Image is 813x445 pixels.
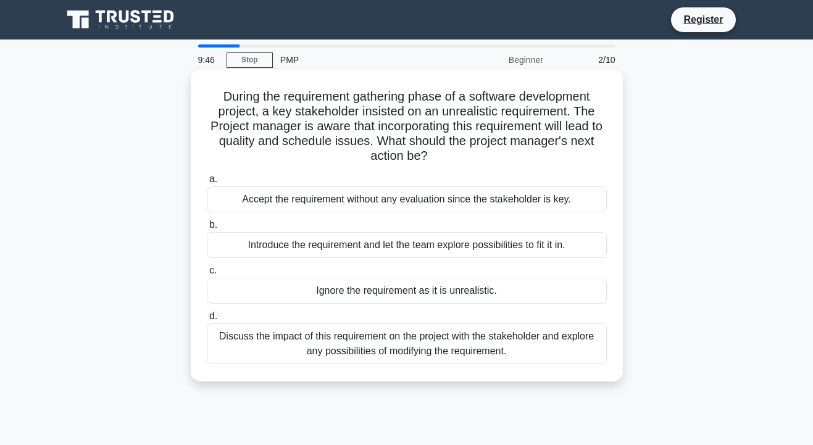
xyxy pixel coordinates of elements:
span: a. [209,173,217,184]
div: Beginner [443,48,551,72]
a: Register [676,12,730,27]
div: 9:46 [191,48,227,72]
a: Stop [227,52,273,68]
span: d. [209,310,217,321]
span: c. [209,265,217,275]
div: Introduce the requirement and let the team explore possibilities to fit it in. [207,232,607,258]
div: Discuss the impact of this requirement on the project with the stakeholder and explore any possib... [207,323,607,364]
div: Accept the requirement without any evaluation since the stakeholder is key. [207,186,607,212]
div: Ignore the requirement as it is unrealistic. [207,278,607,304]
div: PMP [273,48,443,72]
h5: During the requirement gathering phase of a software development project, a key stakeholder insis... [206,89,608,164]
span: b. [209,219,217,230]
div: 2/10 [551,48,623,72]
